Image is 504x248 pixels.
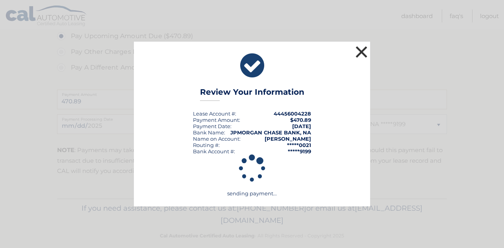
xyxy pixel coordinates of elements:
[193,142,220,148] div: Routing #:
[200,87,304,101] h3: Review Your Information
[193,129,225,136] div: Bank Name:
[144,154,360,197] div: sending payment...
[193,148,235,154] div: Bank Account #:
[292,123,311,129] span: [DATE]
[193,123,232,129] div: :
[265,136,311,142] strong: [PERSON_NAME]
[230,129,311,136] strong: JPMORGAN CHASE BANK, NA
[193,136,241,142] div: Name on Account:
[193,110,236,117] div: Lease Account #:
[290,117,311,123] span: $470.89
[193,123,230,129] span: Payment Date
[193,117,240,123] div: Payment Amount:
[354,44,369,60] button: ×
[274,110,311,117] strong: 44456004228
